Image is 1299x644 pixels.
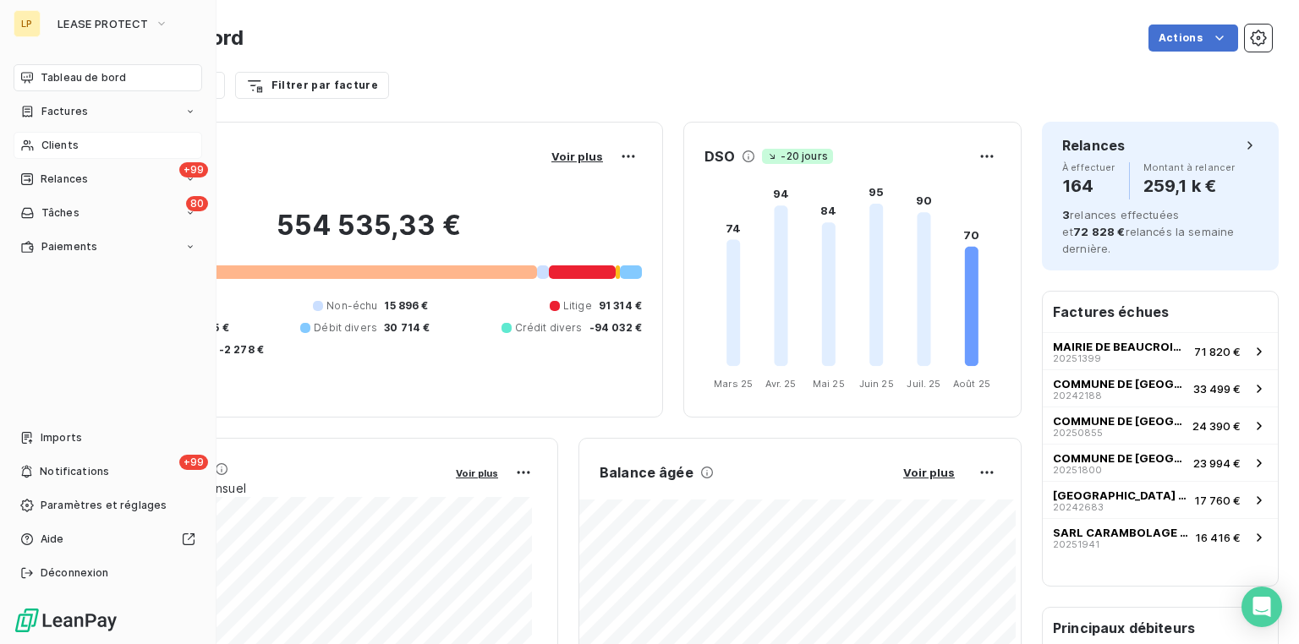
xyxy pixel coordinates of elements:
[1053,465,1102,475] span: 20251800
[898,465,960,480] button: Voir plus
[96,209,642,259] h2: 554 535,33 €
[14,10,41,37] div: LP
[1043,369,1278,407] button: COMMUNE DE [GEOGRAPHIC_DATA]2024218833 499 €
[219,342,264,357] span: -2 278 €
[1053,377,1187,390] span: COMMUNE DE [GEOGRAPHIC_DATA]
[58,17,148,30] span: LEASE PROTECT
[384,320,430,336] span: 30 714 €
[907,378,940,390] tspan: Juil. 25
[1043,292,1278,332] h6: Factures échues
[1062,135,1125,156] h6: Relances
[1053,502,1104,512] span: 20242683
[953,378,990,390] tspan: Août 25
[1062,172,1115,199] h4: 164
[1053,428,1103,438] span: 20250855
[314,320,377,336] span: Débit divers
[14,132,202,159] a: Clients
[41,172,88,187] span: Relances
[1195,531,1241,544] span: 16 416 €
[1148,25,1238,52] button: Actions
[235,72,389,99] button: Filtrer par facture
[515,320,583,336] span: Crédit divers
[41,70,126,85] span: Tableau de bord
[765,378,796,390] tspan: Avr. 25
[714,378,753,390] tspan: Mars 25
[1062,208,1070,221] span: 3
[14,98,202,125] a: Factures
[179,455,208,470] span: +99
[14,424,202,451] a: Imports
[384,298,428,314] span: 15 896 €
[1143,172,1236,199] h4: 259,1 k €
[1192,419,1241,433] span: 24 390 €
[704,146,735,166] h6: DSO
[456,467,498,479] span: Voir plus
[1043,444,1278,481] button: COMMUNE DE [GEOGRAPHIC_DATA] SUR L'ESCAUT2025180023 994 €
[903,466,955,479] span: Voir plus
[451,465,503,480] button: Voir plus
[41,239,97,254] span: Paiements
[41,565,109,581] span: Déconnexion
[1193,456,1241,470] span: 23 994 €
[14,166,202,193] a: +99Relances
[41,498,167,513] span: Paramètres et réglages
[326,298,377,314] span: Non-échu
[1043,332,1278,369] button: MAIRIE DE BEAUCROISSANT2025139971 820 €
[1194,494,1241,507] span: 17 760 €
[186,196,208,211] span: 80
[1194,345,1241,358] span: 71 820 €
[1053,539,1099,549] span: 20251941
[41,430,82,445] span: Imports
[14,492,202,519] a: Paramètres et réglages
[1053,414,1186,428] span: COMMUNE DE [GEOGRAPHIC_DATA]
[1062,208,1234,255] span: relances effectuées et relancés la semaine dernière.
[813,378,845,390] tspan: Mai 25
[179,162,208,177] span: +99
[762,149,832,164] span: -20 jours
[1053,451,1187,465] span: COMMUNE DE [GEOGRAPHIC_DATA] SUR L'ESCAUT
[551,150,603,163] span: Voir plus
[589,320,642,336] span: -94 032 €
[1053,526,1188,539] span: SARL CARAMBOLAGE 59
[14,526,202,553] a: Aide
[1053,353,1101,363] span: 20251399
[14,607,118,634] img: Logo LeanPay
[1043,481,1278,518] button: [GEOGRAPHIC_DATA] FREMOY2024268317 760 €
[96,479,444,497] span: Chiffre d'affaires mensuel
[1043,407,1278,444] button: COMMUNE DE [GEOGRAPHIC_DATA]2025085524 390 €
[1043,518,1278,555] button: SARL CARAMBOLAGE 592025194116 416 €
[1053,390,1102,401] span: 20242188
[14,199,202,226] a: 80Tâches
[563,298,592,314] span: Litige
[600,462,693,483] h6: Balance âgée
[1073,225,1125,238] span: 72 828 €
[1143,162,1236,172] span: Montant à relancer
[1062,162,1115,172] span: À effectuer
[1053,340,1187,353] span: MAIRIE DE BEAUCROISSANT
[599,298,642,314] span: 91 314 €
[14,64,202,91] a: Tableau de bord
[1053,488,1187,502] span: [GEOGRAPHIC_DATA] FREMOY
[1193,382,1241,396] span: 33 499 €
[859,378,894,390] tspan: Juin 25
[41,205,79,221] span: Tâches
[546,149,608,164] button: Voir plus
[41,104,88,119] span: Factures
[41,532,64,547] span: Aide
[41,138,79,153] span: Clients
[14,233,202,260] a: Paiements
[40,464,109,479] span: Notifications
[1241,587,1282,627] div: Open Intercom Messenger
